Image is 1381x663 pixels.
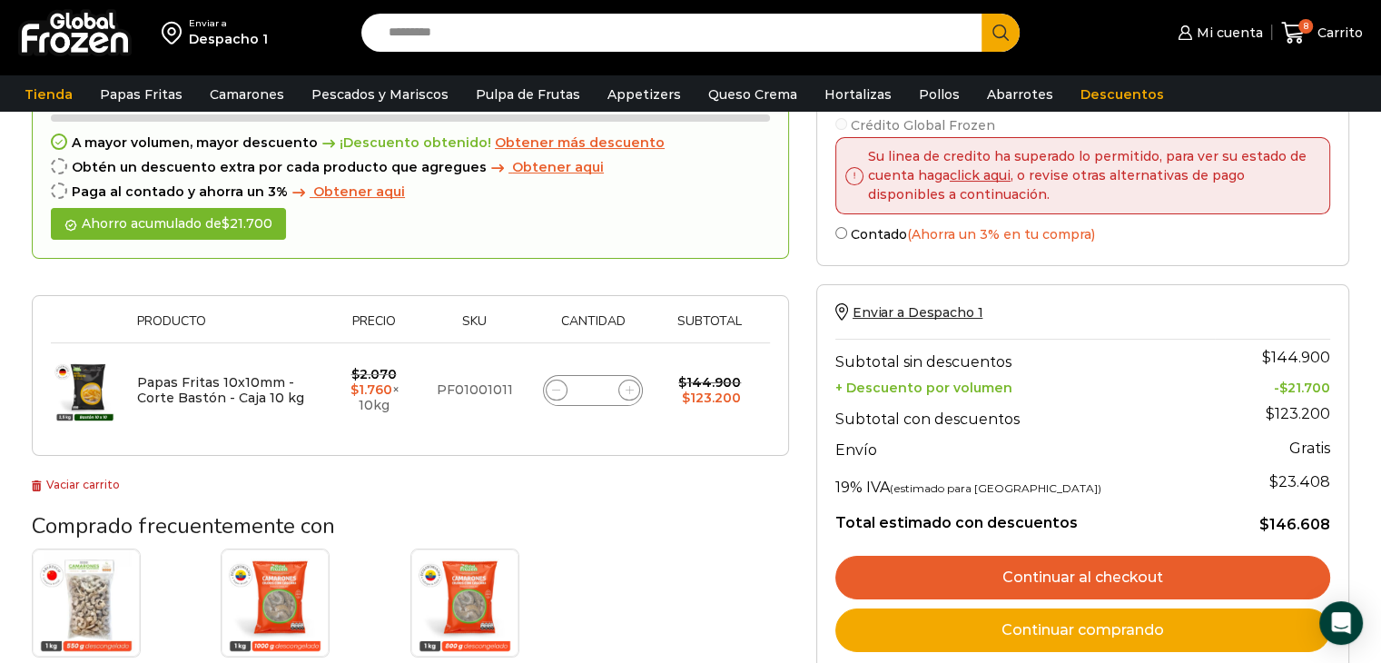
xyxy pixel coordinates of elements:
span: ¡Descuento obtenido! [318,135,491,151]
th: Envío [835,432,1215,464]
a: Hortalizas [815,77,901,112]
a: Mi cuenta [1173,15,1262,51]
a: Tienda [15,77,82,112]
span: $ [1266,405,1275,422]
label: Contado [835,223,1330,242]
span: Mi cuenta [1192,24,1263,42]
span: Obtener más descuento [495,134,665,151]
a: Continuar comprando [835,609,1330,652]
span: $ [351,366,360,382]
a: Camarones [201,77,293,112]
td: PF01001011 [422,343,527,438]
bdi: 146.608 [1259,516,1330,533]
th: Total estimado con descuentos [835,500,1215,535]
th: + Descuento por volumen [835,375,1215,396]
strong: Gratis [1289,440,1330,457]
span: $ [1262,349,1271,366]
div: Obtén un descuento extra por cada producto que agregues [51,160,770,175]
th: 19% IVA [835,464,1215,500]
th: Sku [422,314,527,342]
span: $ [350,381,359,398]
a: Pescados y Mariscos [302,77,458,112]
a: Descuentos [1071,77,1173,112]
span: $ [222,215,230,232]
th: Producto [128,314,325,342]
th: Precio [325,314,422,342]
td: × 10kg [325,343,422,438]
bdi: 123.200 [1266,405,1330,422]
small: (estimado para [GEOGRAPHIC_DATA]) [890,481,1101,495]
div: A mayor volumen, mayor descuento [51,135,770,151]
a: click aqui [950,167,1011,183]
a: Pulpa de Frutas [467,77,589,112]
a: Papas Fritas [91,77,192,112]
button: Search button [981,14,1020,52]
a: Queso Crema [699,77,806,112]
a: Appetizers [598,77,690,112]
div: Despacho 1 [189,30,268,48]
a: Vaciar carrito [32,478,120,491]
span: Obtener aqui [313,183,405,200]
a: Abarrotes [978,77,1062,112]
a: Obtener aqui [487,160,604,175]
span: 23.408 [1269,473,1330,490]
a: 8 Carrito [1281,12,1363,54]
bdi: 21.700 [1279,380,1330,396]
span: Carrito [1313,24,1363,42]
bdi: 144.900 [1262,349,1330,366]
input: Contado(Ahorra un 3% en tu compra) [835,227,847,239]
span: $ [678,374,686,391]
div: Ahorro acumulado de [51,208,286,240]
th: Cantidad [528,314,659,342]
span: Enviar a Despacho 1 [853,304,982,321]
a: Obtener aqui [288,184,405,200]
p: Su linea de credito ha superado lo permitido, para ver su estado de cuenta haga , o revise otras ... [863,147,1316,204]
a: Pollos [910,77,969,112]
th: Subtotal sin descuentos [835,339,1215,375]
th: Subtotal con descuentos [835,396,1215,432]
a: Enviar a Despacho 1 [835,304,982,321]
input: Crédito Global Frozen [835,118,847,130]
td: - [1215,375,1330,396]
a: Obtener más descuento [495,135,665,151]
bdi: 1.760 [350,381,392,398]
span: $ [1269,473,1278,490]
bdi: 144.900 [678,374,741,391]
span: Comprado frecuentemente con [32,511,335,540]
img: address-field-icon.svg [162,17,189,48]
bdi: 123.200 [682,390,741,406]
span: $ [1279,380,1287,396]
label: Crédito Global Frozen [835,114,1330,134]
span: $ [682,390,690,406]
a: Papas Fritas 10x10mm - Corte Bastón - Caja 10 kg [137,374,304,406]
bdi: 21.700 [222,215,272,232]
div: Enviar a [189,17,268,30]
div: Open Intercom Messenger [1319,601,1363,645]
span: Obtener aqui [512,159,604,175]
input: Product quantity [580,378,606,403]
span: 8 [1298,19,1313,34]
span: (Ahorra un 3% en tu compra) [907,226,1095,242]
span: $ [1259,516,1269,533]
bdi: 2.070 [351,366,397,382]
a: Continuar al checkout [835,556,1330,599]
div: Paga al contado y ahorra un 3% [51,184,770,200]
th: Subtotal [659,314,761,342]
